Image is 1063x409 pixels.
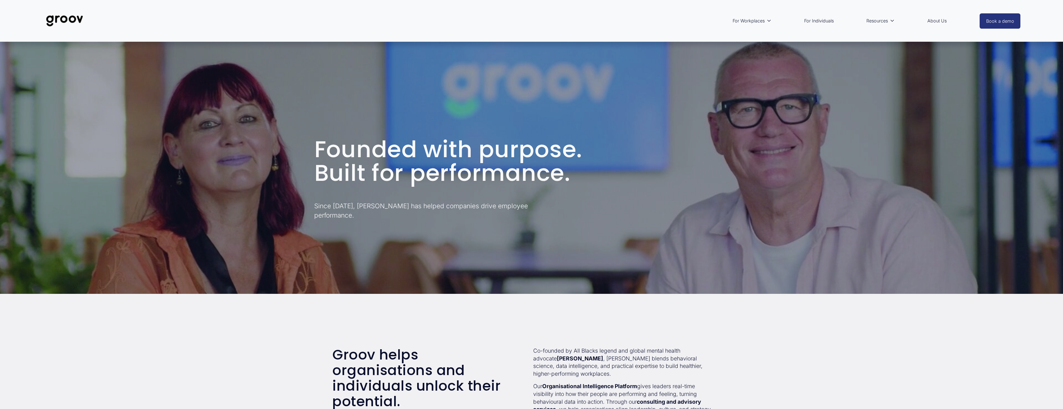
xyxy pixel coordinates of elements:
a: folder dropdown [730,14,775,28]
p: Co-founded by All Blacks legend and global mental health advocate , [PERSON_NAME] blends behavior... [533,347,712,378]
a: About Us [924,14,950,28]
a: folder dropdown [863,14,898,28]
span: For Workplaces [733,17,765,25]
strong: [PERSON_NAME] [557,355,603,362]
h1: Founded with purpose. Built for performance. [314,138,749,185]
p: Since [DATE], [PERSON_NAME] has helped companies drive employee performance. [314,201,566,219]
img: Groov | Unlock Human Potential at Work and in Life [43,11,86,31]
span: Resources [866,17,888,25]
strong: Organisational Intelligence Platform [542,383,637,389]
a: Book a demo [980,13,1021,29]
a: For Individuals [801,14,837,28]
